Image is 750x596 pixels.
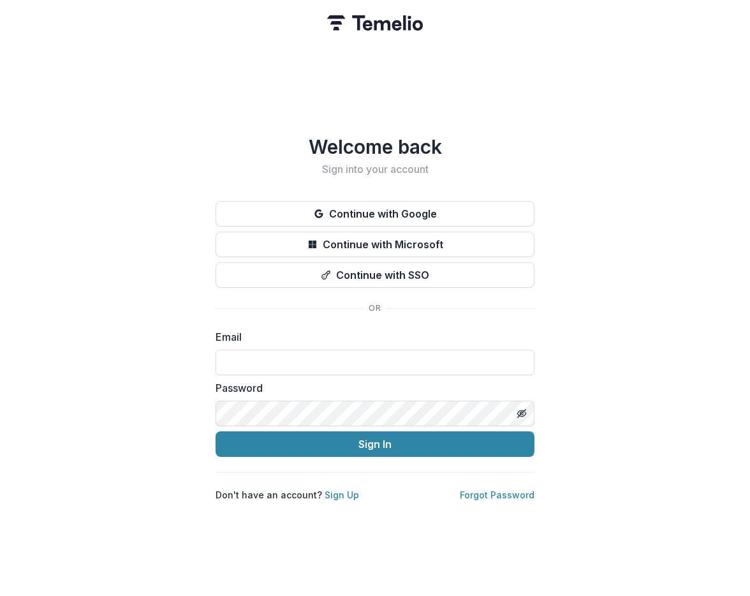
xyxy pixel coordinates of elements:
[216,201,534,227] button: Continue with Google
[216,232,534,257] button: Continue with Microsoft
[216,488,359,502] p: Don't have an account?
[216,431,534,457] button: Sign In
[216,380,527,396] label: Password
[325,489,359,500] a: Sign Up
[511,403,532,424] button: Toggle password visibility
[460,489,534,500] a: Forgot Password
[216,329,527,345] label: Email
[216,262,534,288] button: Continue with SSO
[216,163,534,175] h2: Sign into your account
[327,15,423,31] img: Temelio
[216,135,534,158] h1: Welcome back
